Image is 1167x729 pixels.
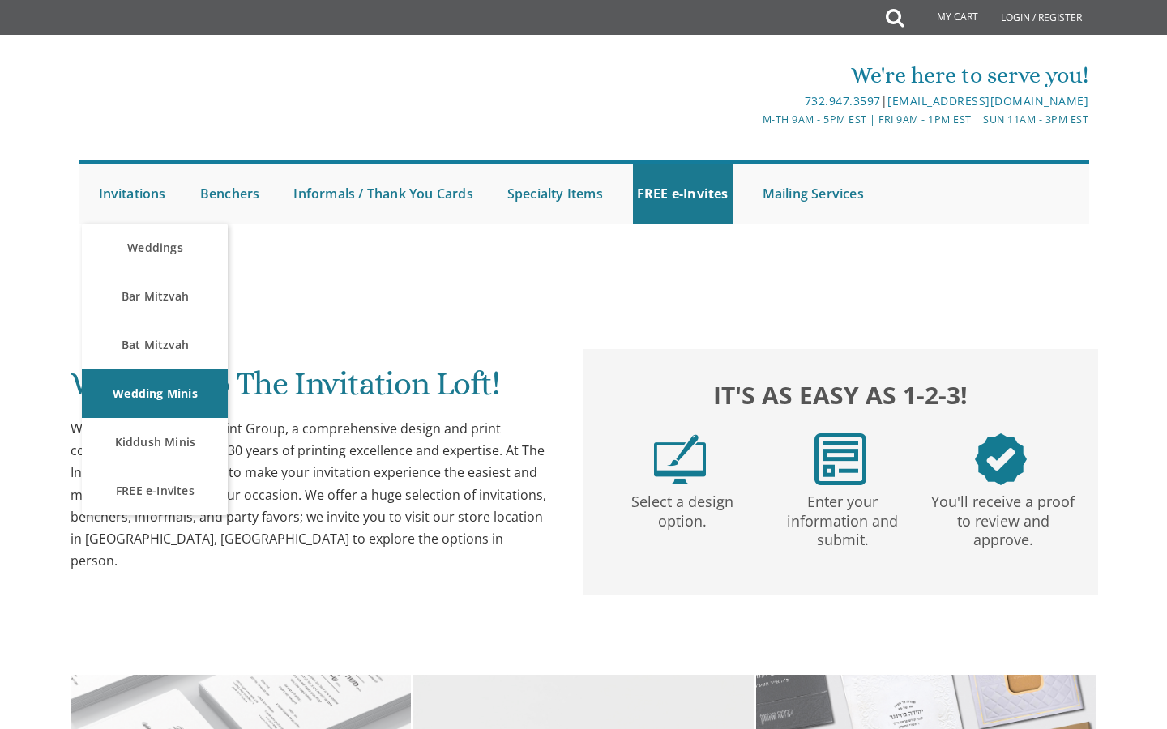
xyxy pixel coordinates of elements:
[289,164,477,224] a: Informals / Thank You Cards
[926,485,1080,550] p: You'll receive a proof to review and approve.
[766,485,920,550] p: Enter your information and submit.
[600,377,1081,413] h2: It's as easy as 1-2-3!
[814,433,866,485] img: step2.png
[82,224,228,272] a: Weddings
[759,164,868,224] a: Mailing Services
[633,164,733,224] a: FREE e-Invites
[654,433,706,485] img: step1.png
[902,2,990,34] a: My Cart
[975,433,1027,485] img: step3.png
[71,418,552,572] div: We are a division of BP Print Group, a comprehensive design and print company with more than 30 y...
[416,92,1088,111] div: |
[82,321,228,369] a: Bat Mitzvah
[887,93,1088,109] a: [EMAIL_ADDRESS][DOMAIN_NAME]
[416,111,1088,128] div: M-Th 9am - 5pm EST | Fri 9am - 1pm EST | Sun 11am - 3pm EST
[95,164,170,224] a: Invitations
[416,59,1088,92] div: We're here to serve you!
[82,418,228,467] a: Kiddush Minis
[82,369,228,418] a: Wedding Minis
[82,272,228,321] a: Bar Mitzvah
[196,164,264,224] a: Benchers
[82,467,228,515] a: FREE e-Invites
[805,93,881,109] a: 732.947.3597
[605,485,759,531] p: Select a design option.
[503,164,607,224] a: Specialty Items
[71,366,552,414] h1: Welcome to The Invitation Loft!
